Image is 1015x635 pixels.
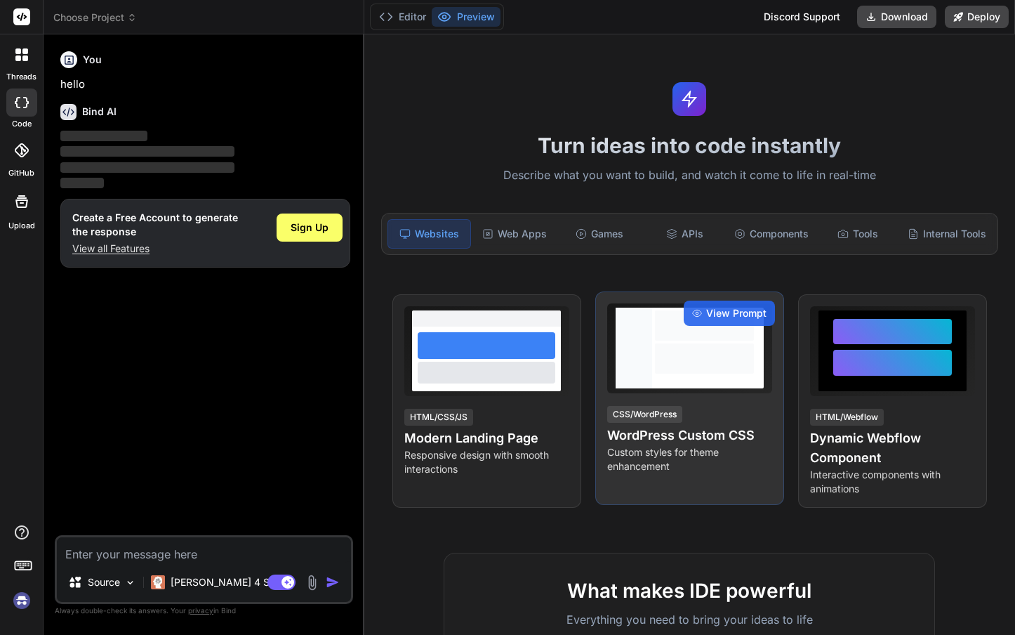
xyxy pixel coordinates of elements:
[10,589,34,613] img: signin
[474,219,556,249] div: Web Apps
[607,426,772,445] h4: WordPress Custom CSS
[729,219,814,249] div: Components
[60,77,350,93] p: hello
[467,576,912,605] h2: What makes IDE powerful
[60,178,104,188] span: ‌
[82,105,117,119] h6: Bind AI
[124,577,136,589] img: Pick Models
[945,6,1009,28] button: Deploy
[72,242,238,256] p: View all Features
[404,409,473,426] div: HTML/CSS/JS
[60,131,147,141] span: ‌
[607,445,772,473] p: Custom styles for theme enhancement
[857,6,936,28] button: Download
[387,219,471,249] div: Websites
[83,53,102,67] h6: You
[559,219,641,249] div: Games
[644,219,726,249] div: APIs
[373,166,1007,185] p: Describe what you want to build, and watch it come to life in real-time
[8,220,35,232] label: Upload
[706,306,767,320] span: View Prompt
[188,606,213,615] span: privacy
[8,167,34,179] label: GitHub
[373,133,1007,158] h1: Turn ideas into code instantly
[810,468,975,496] p: Interactive components with animations
[304,575,320,591] img: attachment
[432,7,500,27] button: Preview
[60,146,234,157] span: ‌
[404,428,569,448] h4: Modern Landing Page
[810,428,975,468] h4: Dynamic Webflow Component
[60,162,234,173] span: ‌
[151,575,165,589] img: Claude 4 Sonnet
[88,575,120,589] p: Source
[12,118,32,130] label: code
[755,6,849,28] div: Discord Support
[607,406,682,423] div: CSS/WordPress
[817,219,899,249] div: Tools
[53,11,137,25] span: Choose Project
[326,575,340,589] img: icon
[902,219,992,249] div: Internal Tools
[467,611,912,628] p: Everything you need to bring your ideas to life
[291,221,329,235] span: Sign Up
[55,604,353,617] p: Always double-check its answers. Your in Bind
[810,409,884,426] div: HTML/Webflow
[6,71,37,83] label: threads
[404,448,569,476] p: Responsive design with smooth interactions
[72,211,238,239] h1: Create a Free Account to generate the response
[373,7,432,27] button: Editor
[171,575,275,589] p: [PERSON_NAME] 4 S..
